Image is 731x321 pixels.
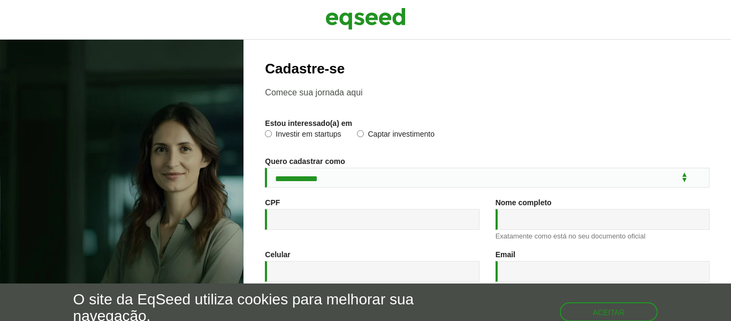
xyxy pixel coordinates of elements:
[265,158,345,165] label: Quero cadastrar como
[265,120,352,127] label: Estou interessado(a) em
[265,130,341,141] label: Investir em startups
[496,233,710,240] div: Exatamente como está no seu documento oficial
[496,199,552,206] label: Nome completo
[265,251,290,258] label: Celular
[265,61,710,77] h2: Cadastre-se
[496,251,515,258] label: Email
[265,199,280,206] label: CPF
[265,130,272,137] input: Investir em startups
[357,130,364,137] input: Captar investimento
[325,5,406,32] img: EqSeed Logo
[265,87,710,98] p: Comece sua jornada aqui
[357,130,435,141] label: Captar investimento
